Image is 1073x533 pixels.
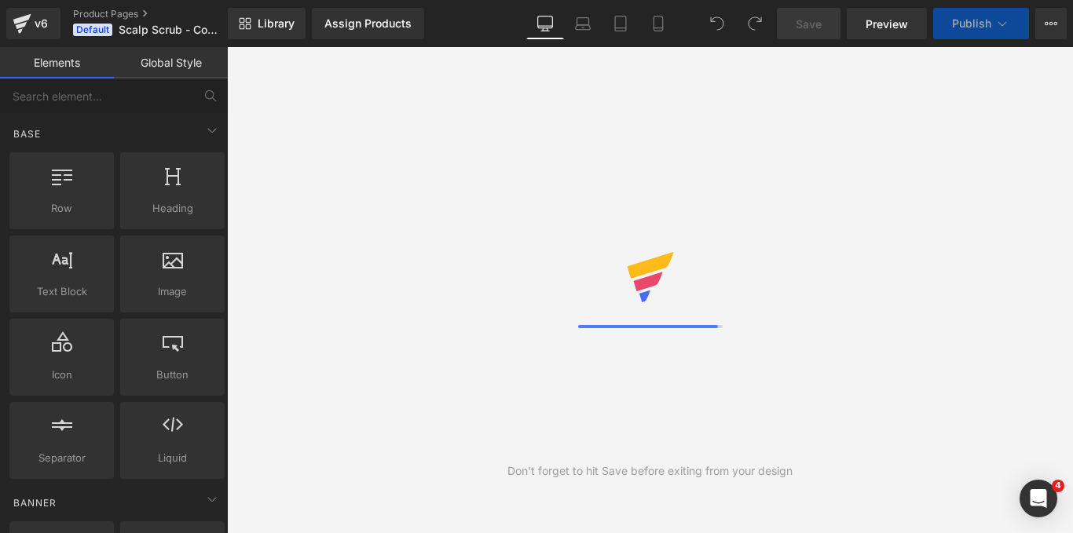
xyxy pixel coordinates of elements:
[258,16,295,31] span: Library
[228,8,306,39] a: New Library
[31,13,51,34] div: v6
[933,8,1029,39] button: Publish
[1052,480,1064,492] span: 4
[507,462,793,480] div: Don't forget to hit Save before exiting from your design
[847,8,927,39] a: Preview
[14,200,109,217] span: Row
[125,367,220,383] span: Button
[866,16,908,32] span: Preview
[125,283,220,300] span: Image
[602,8,639,39] a: Tablet
[114,47,228,78] a: Global Style
[639,8,677,39] a: Mobile
[125,450,220,466] span: Liquid
[14,450,109,466] span: Separator
[125,200,220,217] span: Heading
[12,126,42,141] span: Base
[14,367,109,383] span: Icon
[1035,8,1067,39] button: More
[526,8,564,39] a: Desktop
[6,8,60,39] a: v6
[739,8,771,39] button: Redo
[324,17,412,30] div: Assign Products
[12,495,58,510] span: Banner
[701,8,733,39] button: Undo
[73,24,112,36] span: Default
[1020,480,1057,517] iframe: Intercom live chat
[952,17,991,30] span: Publish
[564,8,602,39] a: Laptop
[14,283,109,300] span: Text Block
[73,8,254,20] a: Product Pages
[796,16,822,32] span: Save
[119,24,224,36] span: Scalp Scrub - Complete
